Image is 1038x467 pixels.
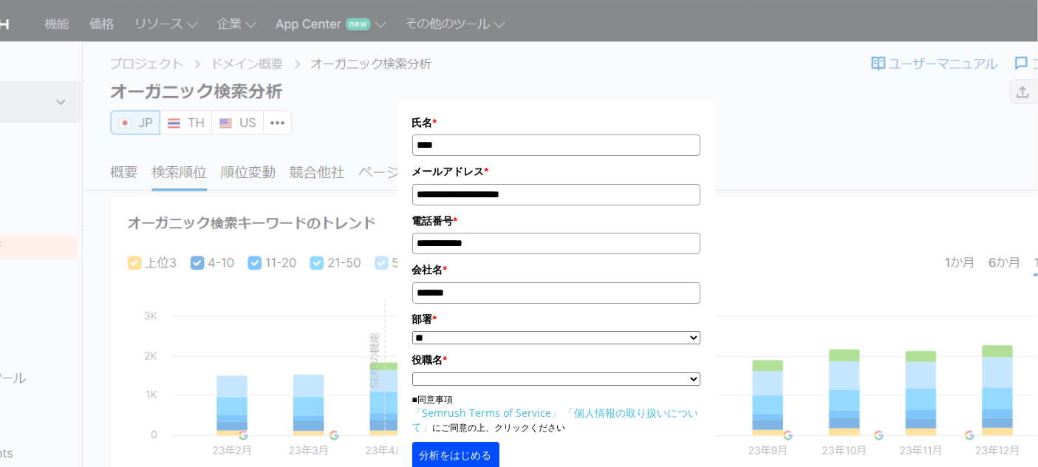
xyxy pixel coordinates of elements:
label: 電話番号 [412,213,700,229]
label: 役職名 [412,352,700,368]
label: 氏名 [412,115,700,131]
label: 会社名 [412,262,700,278]
a: 「Semrush Terms of Service」 [412,406,562,420]
p: ■同意事項 にご同意の上、クリックください [412,393,700,434]
a: 「個人情報の取り扱いについて」 [412,406,699,434]
label: 部署 [412,311,700,327]
label: メールアドレス [412,163,700,180]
